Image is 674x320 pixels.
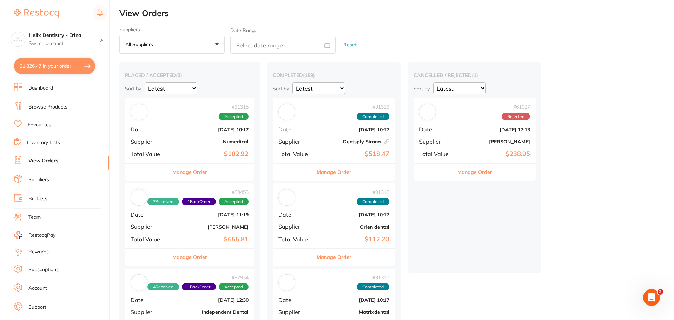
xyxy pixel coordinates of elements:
button: Manage Order [457,164,492,181]
input: Select date range [230,36,336,54]
span: Back orders [182,283,216,291]
span: Completed [357,113,389,120]
span: # 89453 [147,189,249,195]
span: # 61027 [502,104,530,110]
span: Date [131,297,168,303]
span: Date [131,126,168,132]
span: Back orders [182,198,216,205]
span: Date [278,297,313,303]
button: All suppliers [119,35,225,54]
b: [DATE] 17:13 [460,127,530,132]
span: Completed [357,198,389,205]
b: [DATE] 10:17 [174,127,249,132]
b: [DATE] 11:19 [174,212,249,217]
span: Date [278,126,313,132]
a: Account [28,285,47,292]
button: $1,826.47 in your order [14,58,95,74]
a: Team [28,214,41,221]
h2: View Orders [119,8,674,18]
img: Orien dental [280,191,293,204]
span: Total Value [278,151,313,157]
button: Reset [341,35,359,54]
a: Budgets [28,195,47,202]
span: # 91315 [219,104,249,110]
span: Supplier [278,223,313,230]
p: Sort by [273,85,289,92]
a: Dashboard [28,85,53,92]
span: Supplier [278,138,313,145]
img: Numedical [132,105,146,119]
label: Date Range [230,27,257,33]
img: RestocqPay [14,231,22,239]
span: # 91317 [357,275,389,280]
h2: cancelled / rejected ( 1 ) [414,72,536,78]
b: $238.95 [460,150,530,158]
a: Support [28,304,46,311]
img: Matrixdental [280,276,293,289]
img: Henry Schein Halas [132,191,146,204]
a: Subscriptions [28,266,59,273]
span: Accepted [219,113,249,120]
iframe: Intercom live chat [643,289,660,306]
button: Manage Order [317,164,351,181]
a: Inventory Lists [27,139,60,146]
b: [DATE] 10:17 [319,297,389,303]
span: 2 [658,289,663,295]
div: Henry Schein Halas#894537Received1BackOrderAcceptedDate[DATE] 11:19Supplier[PERSON_NAME]Total Val... [125,183,254,266]
span: RestocqPay [28,232,55,239]
a: Browse Products [28,104,67,111]
span: Accepted [219,198,249,205]
b: Numedical [174,139,249,144]
b: [DATE] 10:17 [319,212,389,217]
span: Date [131,211,168,218]
p: Switch account [29,40,100,47]
span: Supplier [131,223,168,230]
h2: completed ( 159 ) [273,72,395,78]
span: Date [278,211,313,218]
div: Numedical#91315AcceptedDate[DATE] 10:17SupplierNumedicalTotal Value$102.92Manage Order [125,98,254,181]
a: View Orders [28,157,58,164]
a: RestocqPay [14,231,55,239]
button: Manage Order [172,164,207,181]
b: $518.47 [319,150,389,158]
a: Favourites [28,122,51,129]
button: Manage Order [172,249,207,266]
span: # 91318 [357,189,389,195]
span: Date [419,126,454,132]
span: Total Value [419,151,454,157]
b: [DATE] 10:17 [319,127,389,132]
span: Total Value [131,236,168,242]
span: Received [147,198,179,205]
a: Restocq Logo [14,5,59,21]
span: Completed [357,283,389,291]
p: All suppliers [125,41,156,47]
img: Helix Dentistry - Erina [11,32,25,46]
b: [PERSON_NAME] [460,139,530,144]
img: Restocq Logo [14,9,59,18]
span: Total Value [131,151,168,157]
b: $102.92 [174,150,249,158]
a: Rewards [28,248,49,255]
b: Independent Dental [174,309,249,315]
b: Dentsply Sirona [319,139,389,144]
button: Manage Order [317,249,351,266]
h2: placed / accepted ( 3 ) [125,72,254,78]
span: Received [147,283,179,291]
b: Matrixdental [319,309,389,315]
b: $112.20 [319,236,389,243]
img: Adam Dental [421,105,434,119]
span: Supplier [131,138,168,145]
img: Dentsply Sirona [280,105,293,119]
span: # 91319 [357,104,389,110]
span: Accepted [219,283,249,291]
label: Suppliers [119,27,225,32]
b: Orien dental [319,224,389,230]
span: # 82934 [147,275,249,280]
h4: Helix Dentistry - Erina [29,32,100,39]
span: Supplier [278,309,313,315]
p: Sort by [125,85,141,92]
span: Total Value [278,236,313,242]
b: $655.81 [174,236,249,243]
img: Independent Dental [132,276,146,289]
a: Suppliers [28,176,49,183]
